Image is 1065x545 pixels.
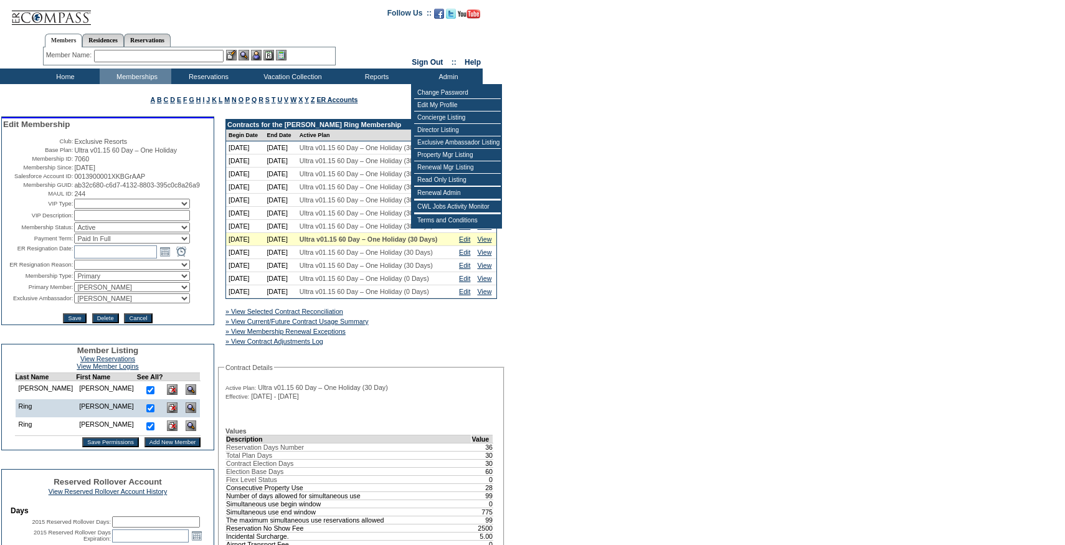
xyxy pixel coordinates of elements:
[300,249,433,256] span: Ultra v01.15 60 Day – One Holiday (30 Days)
[226,443,304,451] span: Reservation Days Number
[225,427,247,435] b: Values
[92,313,119,323] input: Delete
[226,508,471,516] td: Simultaneous use end window
[414,201,501,213] td: CWL Jobs Activity Monitor
[414,136,501,149] td: Exclusive Ambassador Listing
[245,96,250,103] a: P
[3,173,73,180] td: Salesforce Account ID:
[226,207,264,220] td: [DATE]
[414,174,501,186] td: Read Only Listing
[151,96,155,103] a: A
[471,467,493,475] td: 60
[263,50,274,60] img: Reservations
[202,96,204,103] a: I
[11,506,205,515] td: Days
[300,222,433,230] span: Ultra v01.15 60 Day – One Holiday (30 Days)
[157,96,162,103] a: B
[76,417,137,436] td: [PERSON_NAME]
[74,138,127,145] span: Exclusive Resorts
[167,402,177,413] img: Delete
[45,34,83,47] a: Members
[164,96,169,103] a: C
[77,363,138,370] a: View Member Logins
[225,338,323,345] a: » View Contract Adjustments Log
[471,451,493,459] td: 30
[74,146,177,154] span: Ultra v01.15 60 Day – One Holiday
[226,194,264,207] td: [DATE]
[411,69,483,84] td: Admin
[465,58,481,67] a: Help
[471,500,493,508] td: 0
[226,483,471,491] td: Consecutive Property Use
[471,491,493,500] td: 99
[224,96,230,103] a: M
[226,491,471,500] td: Number of days allowed for simultaneous use
[251,392,299,400] span: [DATE] - [DATE]
[264,154,296,168] td: [DATE]
[32,519,111,525] label: 2015 Reserved Rollover Days:
[471,435,493,443] td: Value
[225,318,369,325] a: » View Current/Future Contract Usage Summary
[258,384,388,391] span: Ultra v01.15 60 Day – One Holiday (30 Day)
[459,262,470,269] a: Edit
[264,272,296,285] td: [DATE]
[15,417,76,436] td: Ring
[264,246,296,259] td: [DATE]
[290,96,296,103] a: W
[265,96,270,103] a: S
[477,275,491,282] a: View
[226,452,272,459] span: Total Plan Days
[74,190,85,197] span: 244
[297,130,457,141] td: Active Plan
[3,190,73,197] td: MAUL ID:
[226,460,293,467] span: Contract Election Days
[100,69,171,84] td: Memberships
[264,233,296,246] td: [DATE]
[226,220,264,233] td: [DATE]
[63,313,86,323] input: Save
[252,96,257,103] a: Q
[226,130,264,141] td: Begin Date
[414,161,501,174] td: Renewal Mgr Listing
[226,168,264,181] td: [DATE]
[300,262,433,269] span: Ultra v01.15 60 Day – One Holiday (30 Days)
[77,346,139,355] span: Member Listing
[276,50,286,60] img: b_calculator.gif
[74,155,89,163] span: 7060
[167,420,177,431] img: Delete
[3,155,73,163] td: Membership ID:
[144,437,201,447] input: Add New Member
[3,234,73,244] td: Payment Term:
[305,96,309,103] a: Y
[471,483,493,491] td: 28
[15,373,76,381] td: Last Name
[225,328,346,335] a: » View Membership Renewal Exceptions
[300,183,433,191] span: Ultra v01.15 60 Day – One Holiday (30 Days)
[174,245,188,258] a: Open the time view popup.
[264,168,296,181] td: [DATE]
[49,488,168,495] a: View Reserved Rollover Account History
[76,381,137,400] td: [PERSON_NAME]
[226,50,237,60] img: b_edit.gif
[225,384,256,392] span: Active Plan:
[414,124,501,136] td: Director Listing
[183,96,187,103] a: F
[459,275,470,282] a: Edit
[311,96,315,103] a: Z
[74,181,199,189] span: ab32c680-c6d7-4132-8803-395c0c8a26a9
[226,272,264,285] td: [DATE]
[232,96,237,103] a: N
[226,500,471,508] td: Simultaneous use begin window
[226,524,471,532] td: Reservation No Show Fee
[224,364,274,371] legend: Contract Details
[3,245,73,258] td: ER Resignation Date:
[414,214,501,226] td: Terms and Conditions
[459,235,470,243] a: Edit
[186,420,196,431] img: View Dashboard
[471,524,493,532] td: 2500
[3,120,70,129] span: Edit Membership
[3,181,73,189] td: Membership GUID:
[434,9,444,19] img: Become our fan on Facebook
[471,508,493,516] td: 775
[170,96,175,103] a: D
